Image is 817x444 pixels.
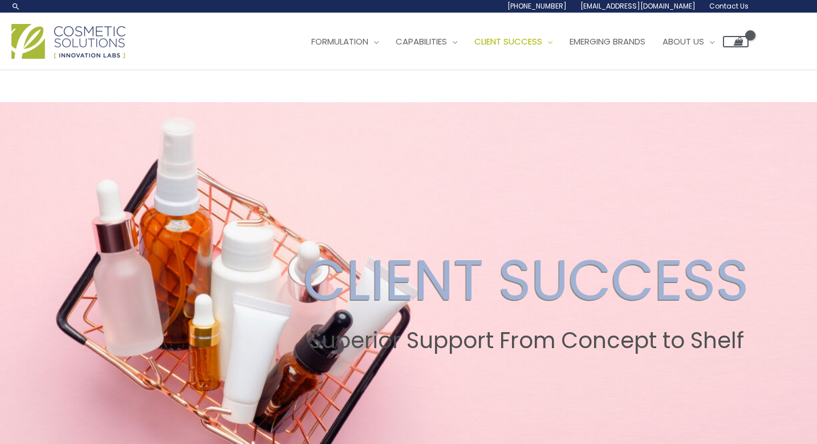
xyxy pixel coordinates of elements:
a: Formulation [303,25,387,59]
a: About Us [654,25,723,59]
span: Capabilities [396,35,447,47]
h2: Superior Support From Concept to Shelf [303,328,749,354]
a: Emerging Brands [561,25,654,59]
span: Client Success [474,35,542,47]
a: Capabilities [387,25,466,59]
span: [EMAIL_ADDRESS][DOMAIN_NAME] [580,1,696,11]
span: Contact Us [709,1,749,11]
a: Search icon link [11,2,21,11]
h2: CLIENT SUCCESS [303,247,749,314]
a: View Shopping Cart, empty [723,36,749,47]
span: Formulation [311,35,368,47]
span: Emerging Brands [570,35,645,47]
a: Client Success [466,25,561,59]
span: About Us [662,35,704,47]
img: Cosmetic Solutions Logo [11,24,125,59]
span: [PHONE_NUMBER] [507,1,567,11]
nav: Site Navigation [294,25,749,59]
